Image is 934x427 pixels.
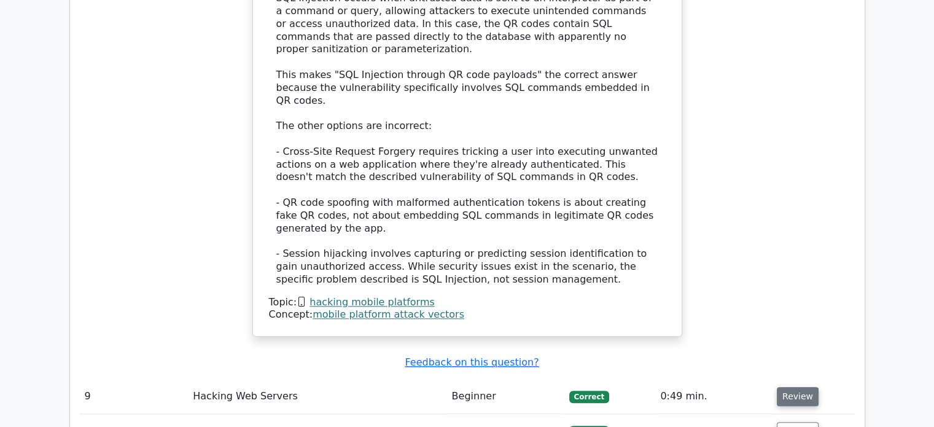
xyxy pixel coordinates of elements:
td: Hacking Web Servers [188,379,446,414]
td: Beginner [446,379,564,414]
a: mobile platform attack vectors [313,308,464,320]
td: 9 [80,379,189,414]
span: Correct [569,391,609,403]
a: hacking mobile platforms [309,296,435,308]
a: Feedback on this question? [405,356,539,368]
div: Topic: [269,296,666,309]
td: 0:49 min. [655,379,772,414]
div: Concept: [269,308,666,321]
button: Review [777,387,819,406]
